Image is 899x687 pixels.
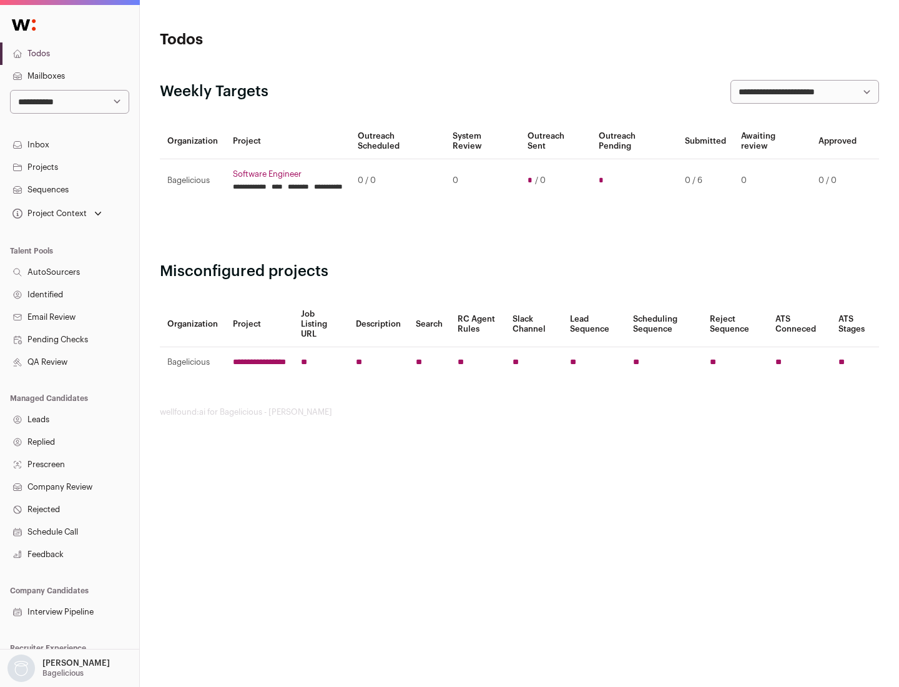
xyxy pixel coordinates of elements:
[160,30,400,50] h1: Todos
[10,205,104,222] button: Open dropdown
[350,159,445,202] td: 0 / 0
[535,175,546,185] span: / 0
[768,302,830,347] th: ATS Conneced
[225,302,293,347] th: Project
[10,209,87,219] div: Project Context
[408,302,450,347] th: Search
[348,302,408,347] th: Description
[160,347,225,378] td: Bagelicious
[445,124,519,159] th: System Review
[42,658,110,668] p: [PERSON_NAME]
[350,124,445,159] th: Outreach Scheduled
[562,302,626,347] th: Lead Sequence
[160,262,879,282] h2: Misconfigured projects
[7,655,35,682] img: nopic.png
[811,124,864,159] th: Approved
[233,169,343,179] a: Software Engineer
[450,302,504,347] th: RC Agent Rules
[225,124,350,159] th: Project
[5,12,42,37] img: Wellfound
[160,407,879,417] footer: wellfound:ai for Bagelicious - [PERSON_NAME]
[505,302,562,347] th: Slack Channel
[160,159,225,202] td: Bagelicious
[626,302,702,347] th: Scheduling Sequence
[520,124,592,159] th: Outreach Sent
[811,159,864,202] td: 0 / 0
[5,655,112,682] button: Open dropdown
[160,82,268,102] h2: Weekly Targets
[702,302,769,347] th: Reject Sequence
[160,302,225,347] th: Organization
[831,302,879,347] th: ATS Stages
[734,124,811,159] th: Awaiting review
[293,302,348,347] th: Job Listing URL
[591,124,677,159] th: Outreach Pending
[445,159,519,202] td: 0
[734,159,811,202] td: 0
[42,668,84,678] p: Bagelicious
[677,124,734,159] th: Submitted
[677,159,734,202] td: 0 / 6
[160,124,225,159] th: Organization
